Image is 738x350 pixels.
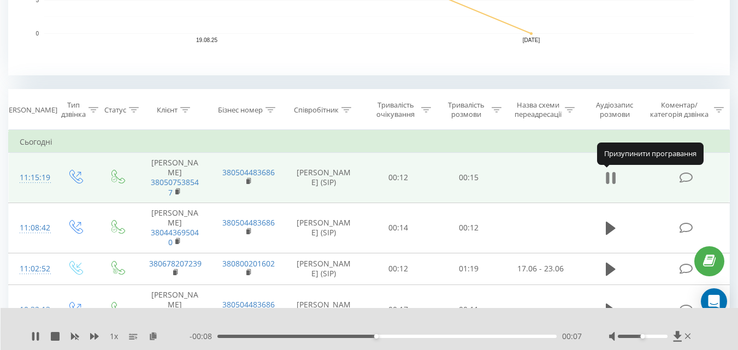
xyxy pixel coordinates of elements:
[514,100,562,119] div: Назва схеми переадресації
[110,331,118,342] span: 1 x
[218,105,263,115] div: Бізнес номер
[562,331,582,342] span: 00:07
[151,227,199,247] a: 380443695040
[374,334,379,339] div: Accessibility label
[2,105,57,115] div: [PERSON_NAME]
[523,37,540,43] text: [DATE]
[222,258,275,269] a: 380800201602
[20,299,43,321] div: 10:32:13
[285,203,363,253] td: [PERSON_NAME] (SIP)
[444,100,489,119] div: Тривалість розмови
[149,258,202,269] a: 380678207239
[363,203,434,253] td: 00:14
[138,284,211,335] td: [PERSON_NAME]
[104,105,126,115] div: Статус
[434,253,504,284] td: 01:19
[222,299,275,310] a: 380504483686
[9,131,730,153] td: Сьогодні
[701,288,727,315] div: Open Intercom Messenger
[363,153,434,203] td: 00:12
[157,105,178,115] div: Клієнт
[20,217,43,239] div: 11:08:42
[504,253,577,284] td: 17.06 - 23.06
[647,100,711,119] div: Коментар/категорія дзвінка
[597,143,704,164] div: Призупинити програвання
[640,334,645,339] div: Accessibility label
[20,167,43,188] div: 11:15:19
[294,105,339,115] div: Співробітник
[196,37,217,43] text: 19.08.25
[138,153,211,203] td: [PERSON_NAME]
[20,258,43,280] div: 11:02:52
[285,284,363,335] td: [PERSON_NAME] (SIP)
[222,167,275,177] a: 380504483686
[434,203,504,253] td: 00:12
[138,203,211,253] td: [PERSON_NAME]
[285,153,363,203] td: [PERSON_NAME] (SIP)
[434,284,504,335] td: 00:11
[61,100,86,119] div: Тип дзвінка
[190,331,217,342] span: - 00:08
[373,100,418,119] div: Тривалість очікування
[363,284,434,335] td: 00:17
[151,177,199,197] a: 380507538547
[434,153,504,203] td: 00:15
[587,100,642,119] div: Аудіозапис розмови
[36,31,39,37] text: 0
[363,253,434,284] td: 00:12
[285,253,363,284] td: [PERSON_NAME] (SIP)
[222,217,275,228] a: 380504483686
